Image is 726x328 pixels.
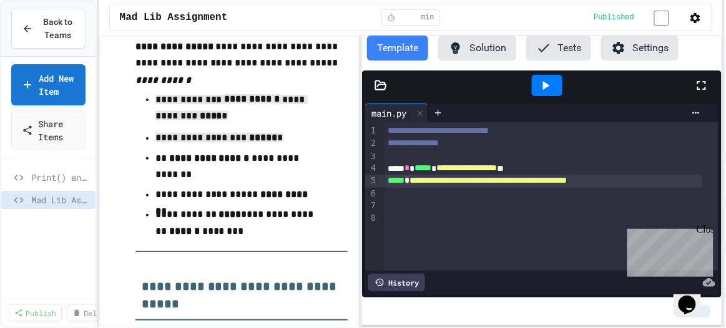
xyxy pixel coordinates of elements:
[365,188,378,200] div: 6
[526,36,591,60] button: Tests
[11,9,86,49] button: Back to Teams
[622,224,714,277] iframe: chat widget
[368,274,425,291] div: History
[365,137,378,150] div: 2
[367,36,428,60] button: Template
[365,212,378,224] div: 8
[120,10,228,25] span: Mad Lib Assignment
[9,304,62,322] a: Publish
[67,304,115,322] a: Delete
[438,36,516,60] button: Solution
[41,16,75,42] span: Back to Teams
[421,12,434,22] span: min
[31,193,91,206] span: Mad Lib Assignment
[674,278,714,316] iframe: chat widget
[365,175,378,187] div: 5
[365,104,428,122] div: main.py
[593,12,634,22] span: Published
[639,10,685,25] input: publish toggle
[11,64,86,105] a: Add New Item
[11,110,86,150] a: Share Items
[365,200,378,212] div: 7
[365,162,378,175] div: 4
[365,125,378,137] div: 1
[601,36,679,60] button: Settings
[593,9,685,26] div: Content is published and visible to students
[31,171,91,184] span: Print() and Input Practice
[365,150,378,163] div: 3
[5,5,86,79] div: Chat with us now!Close
[365,107,413,120] div: main.py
